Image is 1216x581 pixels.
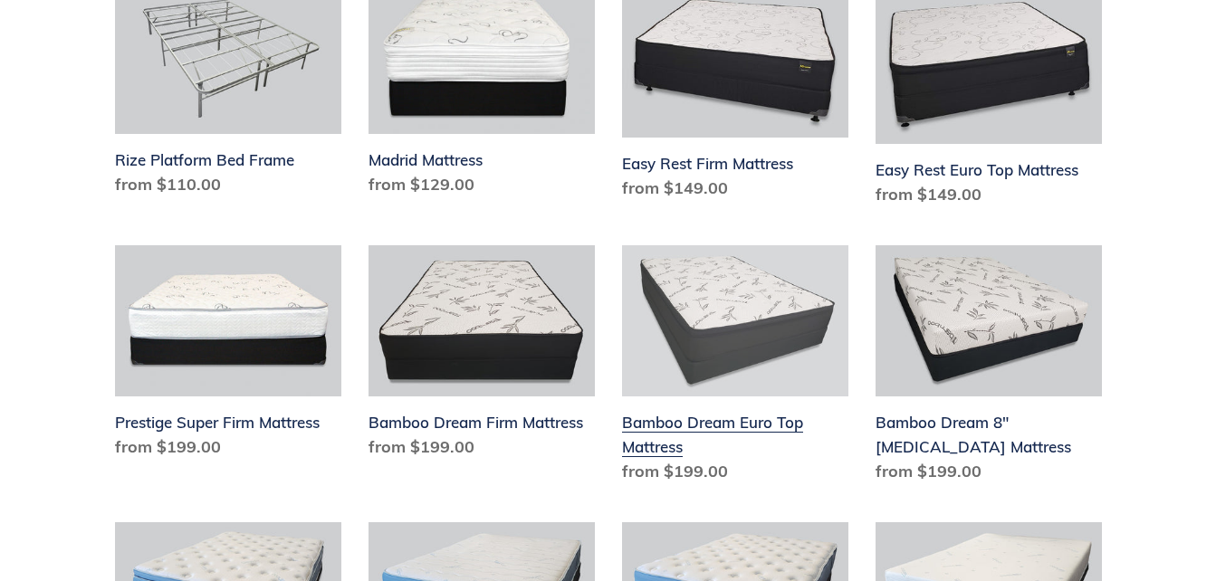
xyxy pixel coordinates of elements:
[622,245,848,491] a: Bamboo Dream Euro Top Mattress
[369,245,595,466] a: Bamboo Dream Firm Mattress
[876,245,1102,491] a: Bamboo Dream 8" Memory Foam Mattress
[115,245,341,466] a: Prestige Super Firm Mattress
